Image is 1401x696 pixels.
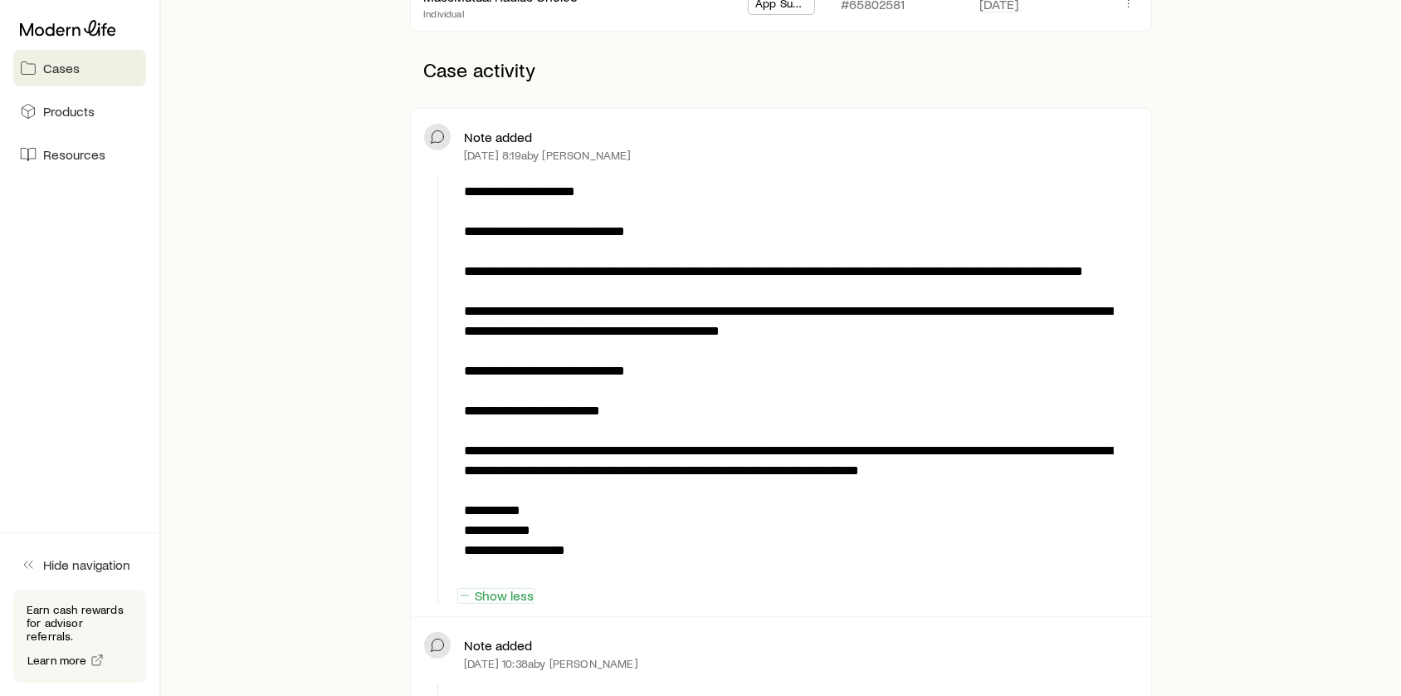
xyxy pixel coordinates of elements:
[43,556,130,573] span: Hide navigation
[464,149,631,162] p: [DATE] 8:19a by [PERSON_NAME]
[410,45,1152,95] p: Case activity
[13,136,146,173] a: Resources
[457,588,535,604] button: Show less
[13,590,146,683] div: Earn cash rewards for advisor referrals.Learn more
[13,93,146,130] a: Products
[423,7,578,20] p: Individual
[43,146,105,163] span: Resources
[464,129,532,145] p: Note added
[43,60,80,76] span: Cases
[13,50,146,86] a: Cases
[464,637,532,654] p: Note added
[27,603,133,643] p: Earn cash rewards for advisor referrals.
[43,103,95,120] span: Products
[464,657,638,670] p: [DATE] 10:38a by [PERSON_NAME]
[13,547,146,583] button: Hide navigation
[27,654,87,666] span: Learn more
